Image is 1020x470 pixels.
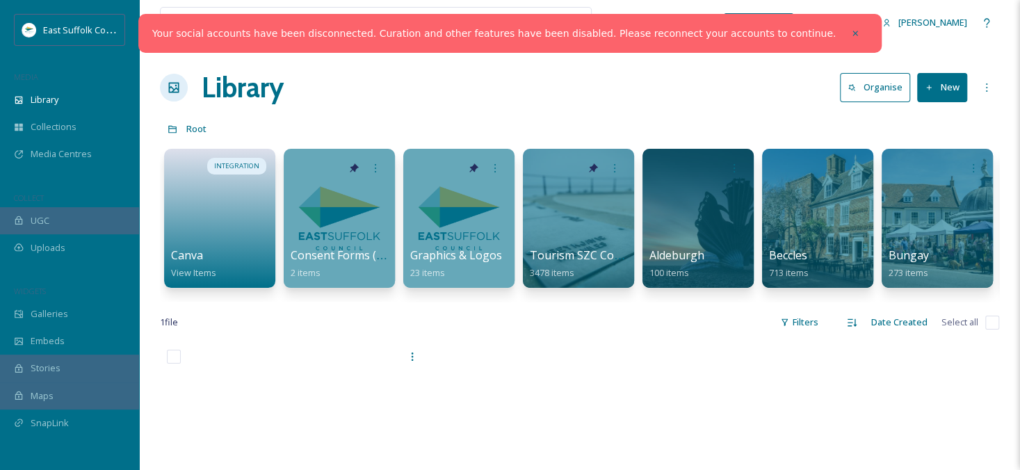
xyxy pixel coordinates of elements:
[773,309,825,336] div: Filters
[291,266,321,279] span: 2 items
[530,266,574,279] span: 3478 items
[649,249,704,279] a: Aldeburgh100 items
[864,309,934,336] div: Date Created
[202,67,284,108] a: Library
[22,23,36,37] img: ESC%20Logo.png
[503,9,584,36] a: View all files
[14,193,44,203] span: COLLECT
[410,266,445,279] span: 23 items
[889,249,929,279] a: Bungay273 items
[43,23,125,36] span: East Suffolk Council
[917,73,967,102] button: New
[941,316,978,329] span: Select all
[160,142,280,288] a: INTEGRATIONCanvaView Items
[31,147,92,161] span: Media Centres
[530,249,697,279] a: Tourism SZC Commissions 11243478 items
[889,248,929,263] span: Bungay
[186,122,207,135] span: Root
[530,248,697,263] span: Tourism SZC Commissions 1124
[31,334,65,348] span: Embeds
[649,266,689,279] span: 100 items
[291,248,430,263] span: Consent Forms (Template)
[14,72,38,82] span: MEDIA
[31,416,69,430] span: SnapLink
[31,307,68,321] span: Galleries
[31,93,58,106] span: Library
[769,266,809,279] span: 713 items
[898,16,967,29] span: [PERSON_NAME]
[31,214,49,227] span: UGC
[889,266,928,279] span: 273 items
[14,286,46,296] span: WIDGETS
[186,120,207,137] a: Root
[649,248,704,263] span: Aldeburgh
[724,13,793,33] a: What's New
[214,161,259,171] span: INTEGRATION
[31,120,76,133] span: Collections
[171,266,216,279] span: View Items
[193,8,478,38] input: Search your library
[31,362,60,375] span: Stories
[291,249,430,279] a: Consent Forms (Template)2 items
[410,248,502,263] span: Graphics & Logos
[769,248,807,263] span: Beccles
[875,9,974,36] a: [PERSON_NAME]
[31,389,54,403] span: Maps
[840,73,910,102] button: Organise
[769,249,809,279] a: Beccles713 items
[410,249,502,279] a: Graphics & Logos23 items
[152,26,836,41] a: Your social accounts have been disconnected. Curation and other features have been disabled. Plea...
[160,316,178,329] span: 1 file
[31,241,65,254] span: Uploads
[171,248,203,263] span: Canva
